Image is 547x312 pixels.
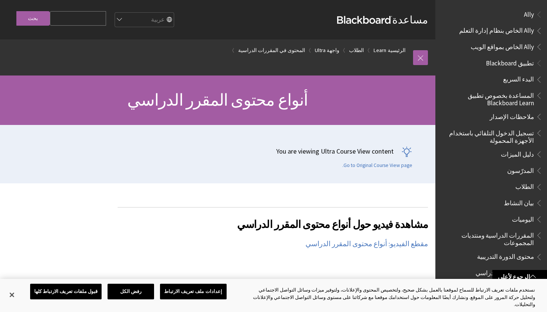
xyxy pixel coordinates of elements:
[337,16,392,24] strong: Blackboard
[238,46,305,55] a: المحتوى في المقررات الدراسية
[160,284,226,299] button: إعدادات ملف تعريف الارتباط
[503,73,534,83] span: البدء السريع
[374,46,386,55] a: Learn
[388,46,406,55] a: الرئيسية
[486,57,534,67] span: تطبيق Blackboard
[444,89,534,107] span: المساعدة بخصوص تطبيق Blackboard Learn
[477,251,534,261] span: محتوى الدورة التدريبية
[16,11,50,26] input: بحث
[118,207,428,232] h2: مشاهدة فيديو حول أنواع محتوى المقرر الدراسي
[114,13,174,28] select: Site Language Selector
[4,287,20,303] button: إغلاق
[501,148,534,158] span: دليل الميزات
[492,270,547,284] a: الرجوع لأعلى
[507,164,534,174] span: المدرّسون
[504,197,534,207] span: بيان النشاط
[459,25,534,35] span: Ally الخاص بنظام إدارة التعلم
[337,13,428,26] a: مساعدةBlackboard
[315,46,339,55] a: واجهة Ultra
[306,239,428,248] a: مقطع الفيديو: أنواع محتوى المقرر الدراسي
[30,284,102,299] button: قبول ملفات تعريف الارتباط كلها
[515,181,534,191] span: الطلاب
[512,213,534,223] span: اليوميات
[490,110,534,120] span: ملاحظات الإصدار
[108,284,154,299] button: رفض الكل
[444,229,534,247] span: المقررات الدراسية ومنتديات المجموعات
[349,46,364,55] a: الطلاب
[246,286,535,308] div: نستخدم ملفات تعريف الارتباط للسماح لموقعنا بالعمل بشكل صحيح، ولتخصيص المحتوى والإعلانات، ولتوفير ...
[127,90,308,110] span: أنواع محتوى المقرر الدراسي
[444,127,534,144] span: تسجيل الدخول التلقائي باستخدام الأجهزة المحمولة
[342,162,412,169] a: Go to Original Course View page.
[7,147,412,156] p: You are viewing Ultra Course View content
[471,41,534,51] span: Ally الخاص بمواقع الويب
[440,8,543,53] nav: Book outline for Anthology Ally Help
[524,8,534,18] span: Ally
[476,267,534,277] span: رسائل المقرر الدراسي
